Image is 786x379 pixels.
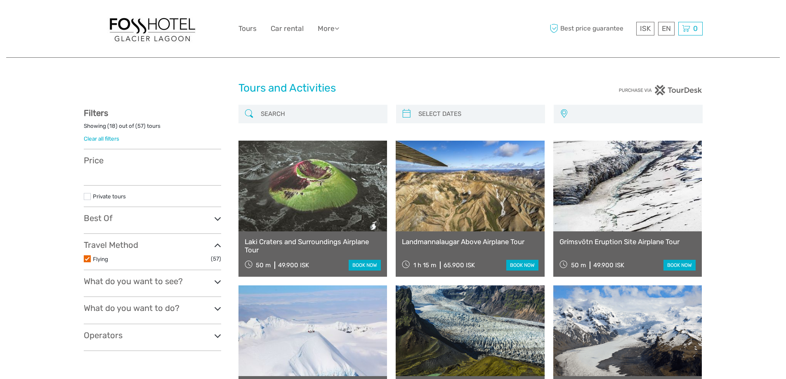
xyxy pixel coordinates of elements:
label: 57 [137,122,144,130]
div: Showing ( ) out of ( ) tours [84,122,221,135]
span: 1 h 15 m [413,261,436,269]
span: ISK [640,24,651,33]
div: 49.900 ISK [278,261,309,269]
a: Landmannalaugar Above Airplane Tour [402,238,538,246]
img: PurchaseViaTourDesk.png [618,85,702,95]
strong: Filters [84,108,108,118]
span: (57) [211,254,221,264]
a: Private tours [93,193,126,200]
input: SEARCH [257,107,383,121]
img: 1303-6910c56d-1cb8-4c54-b886-5f11292459f5_logo_big.jpg [107,14,198,43]
a: book now [349,260,381,271]
a: book now [506,260,538,271]
h3: Price [84,155,221,165]
input: SELECT DATES [415,107,541,121]
span: 0 [692,24,699,33]
a: More [318,23,339,35]
a: Flying [93,256,108,262]
div: 65.900 ISK [444,261,475,269]
span: 50 m [256,261,271,269]
a: Tours [238,23,257,35]
a: Grímsvötn Eruption Site Airplane Tour [559,238,696,246]
h3: Operators [84,330,221,340]
h3: What do you want to see? [84,276,221,286]
h3: Best Of [84,213,221,223]
div: EN [658,22,675,35]
h3: What do you want to do? [84,303,221,313]
a: Clear all filters [84,135,119,142]
span: 50 m [571,261,586,269]
label: 18 [109,122,116,130]
a: Laki Craters and Surroundings Airplane Tour [245,238,381,254]
span: Best price guarantee [548,22,634,35]
a: book now [663,260,696,271]
a: Car rental [271,23,304,35]
h1: Tours and Activities [238,82,548,95]
div: 49.900 ISK [593,261,624,269]
h3: Travel Method [84,240,221,250]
